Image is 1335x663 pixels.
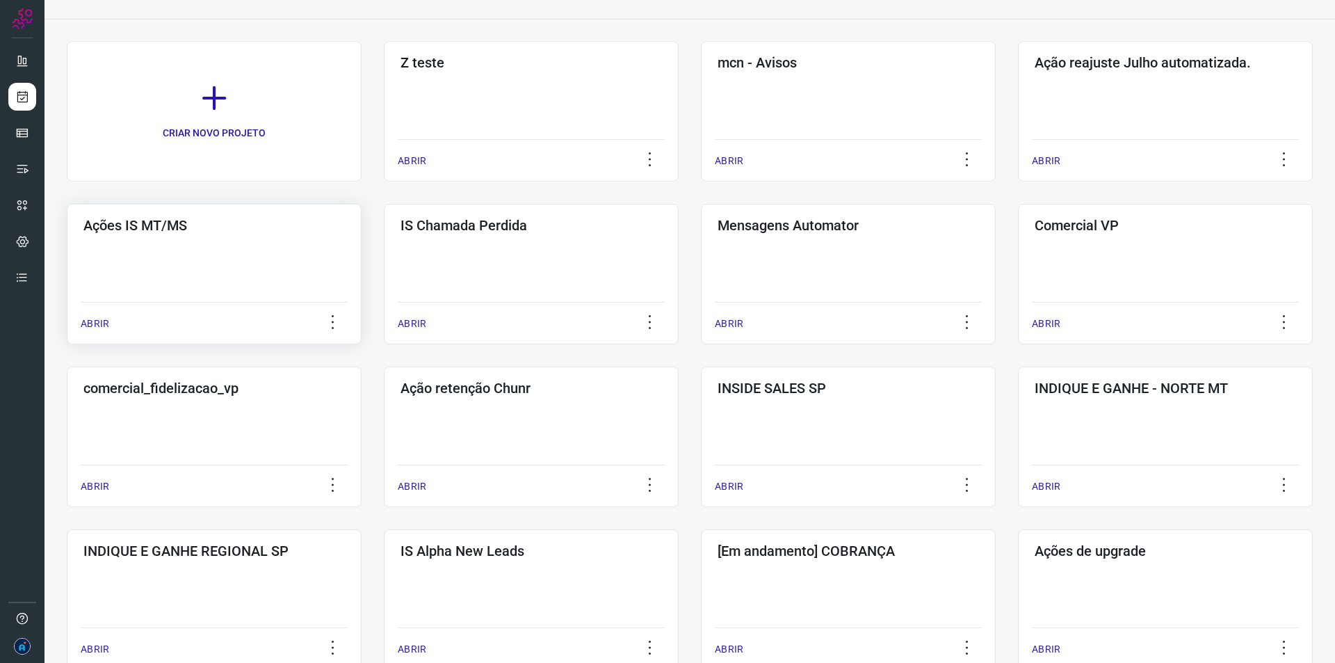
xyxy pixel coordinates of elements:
h3: [Em andamento] COBRANÇA [718,543,979,559]
p: ABRIR [81,642,109,657]
h3: Ações IS MT/MS [83,217,345,234]
h3: IS Alpha New Leads [400,543,662,559]
p: ABRIR [1032,479,1060,494]
h3: IS Chamada Perdida [400,217,662,234]
h3: Ação retenção Chunr [400,380,662,397]
h3: Mensagens Automator [718,217,979,234]
h3: INDIQUE E GANHE REGIONAL SP [83,543,345,559]
p: ABRIR [81,479,109,494]
p: ABRIR [1032,154,1060,168]
img: Logo [12,8,33,29]
p: ABRIR [398,642,426,657]
p: ABRIR [715,642,743,657]
h3: INDIQUE E GANHE - NORTE MT [1035,380,1296,397]
h3: Comercial VP [1035,217,1296,234]
p: ABRIR [398,154,426,168]
p: ABRIR [715,317,743,331]
p: ABRIR [1032,642,1060,657]
p: ABRIR [398,317,426,331]
img: f302904a67d38d0517bf933494acca5c.png [14,638,31,655]
p: ABRIR [398,479,426,494]
h3: Ações de upgrade [1035,543,1296,559]
h3: mcn - Avisos [718,54,979,71]
p: ABRIR [715,154,743,168]
h3: Z teste [400,54,662,71]
h3: comercial_fidelizacao_vp [83,380,345,397]
p: ABRIR [1032,317,1060,331]
h3: Ação reajuste Julho automatizada. [1035,54,1296,71]
h3: INSIDE SALES SP [718,380,979,397]
p: ABRIR [81,317,109,331]
p: CRIAR NOVO PROJETO [163,126,266,141]
p: ABRIR [715,479,743,494]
